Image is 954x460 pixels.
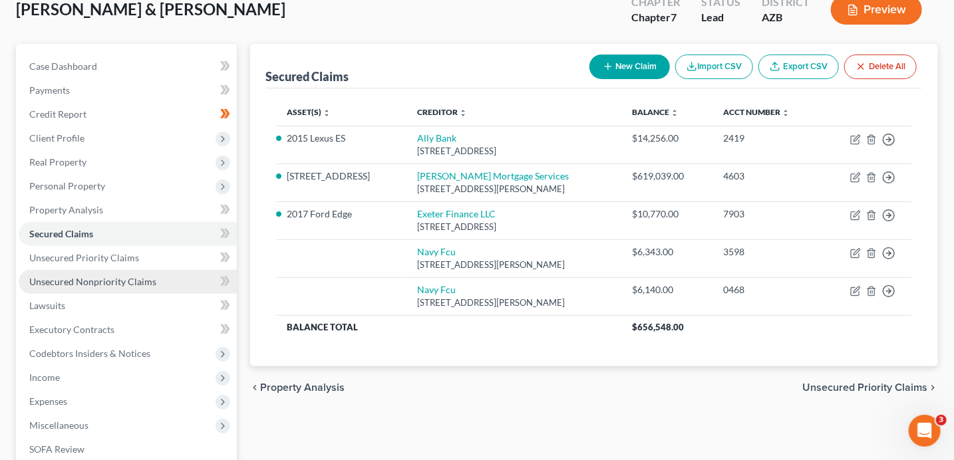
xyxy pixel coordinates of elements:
[417,246,456,257] a: Navy Fcu
[287,170,396,183] li: [STREET_ADDRESS]
[762,10,810,25] div: AZB
[417,296,611,309] div: [STREET_ADDRESS][PERSON_NAME]
[19,102,237,126] a: Credit Report
[29,396,67,407] span: Expenses
[417,208,496,219] a: Exeter Finance LLC
[802,382,938,393] button: Unsecured Priority Claims chevron_right
[459,109,467,117] i: unfold_more
[632,245,702,259] div: $6,343.00
[671,11,677,23] span: 7
[417,183,611,195] div: [STREET_ADDRESS][PERSON_NAME]
[723,170,811,183] div: 4603
[782,109,790,117] i: unfold_more
[19,246,237,270] a: Unsecured Priority Claims
[29,60,97,72] span: Case Dashboard
[29,180,105,191] span: Personal Property
[632,132,702,145] div: $14,256.00
[29,84,70,96] span: Payments
[261,382,345,393] span: Property Analysis
[936,415,947,425] span: 3
[417,107,467,117] a: Creditor unfold_more
[19,294,237,318] a: Lawsuits
[723,132,811,145] div: 2419
[632,207,702,221] div: $10,770.00
[723,283,811,296] div: 0468
[287,107,331,117] a: Asset(s) unfold_more
[632,283,702,296] div: $6,140.00
[417,259,611,271] div: [STREET_ADDRESS][PERSON_NAME]
[417,221,611,233] div: [STREET_ADDRESS]
[29,300,65,311] span: Lawsuits
[29,276,156,287] span: Unsecured Nonpriority Claims
[671,109,679,117] i: unfold_more
[589,55,670,79] button: New Claim
[29,204,103,215] span: Property Analysis
[758,55,839,79] a: Export CSV
[287,207,396,221] li: 2017 Ford Edge
[287,132,396,145] li: 2015 Lexus ES
[19,55,237,78] a: Case Dashboard
[250,382,261,393] i: chevron_left
[802,382,927,393] span: Unsecured Priority Claims
[417,170,569,181] a: [PERSON_NAME] Mortgage Services
[417,145,611,158] div: [STREET_ADDRESS]
[277,315,622,339] th: Balance Total
[266,68,349,84] div: Secured Claims
[19,198,237,222] a: Property Analysis
[250,382,345,393] button: chevron_left Property Analysis
[19,222,237,246] a: Secured Claims
[29,443,84,455] span: SOFA Review
[632,322,684,332] span: $656,548.00
[909,415,941,447] iframe: Intercom live chat
[632,170,702,183] div: $619,039.00
[417,132,456,144] a: Ally Bank
[29,419,88,431] span: Miscellaneous
[632,107,679,117] a: Balance unfold_more
[29,228,93,239] span: Secured Claims
[417,284,456,295] a: Navy Fcu
[631,10,680,25] div: Chapter
[19,318,237,342] a: Executory Contracts
[29,348,150,359] span: Codebtors Insiders & Notices
[723,207,811,221] div: 7903
[675,55,753,79] button: Import CSV
[927,382,938,393] i: chevron_right
[701,10,740,25] div: Lead
[29,324,114,335] span: Executory Contracts
[29,156,86,168] span: Real Property
[19,270,237,294] a: Unsecured Nonpriority Claims
[723,245,811,259] div: 3598
[29,108,86,120] span: Credit Report
[323,109,331,117] i: unfold_more
[723,107,790,117] a: Acct Number unfold_more
[19,78,237,102] a: Payments
[844,55,917,79] button: Delete All
[29,252,139,263] span: Unsecured Priority Claims
[29,372,60,383] span: Income
[29,132,84,144] span: Client Profile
